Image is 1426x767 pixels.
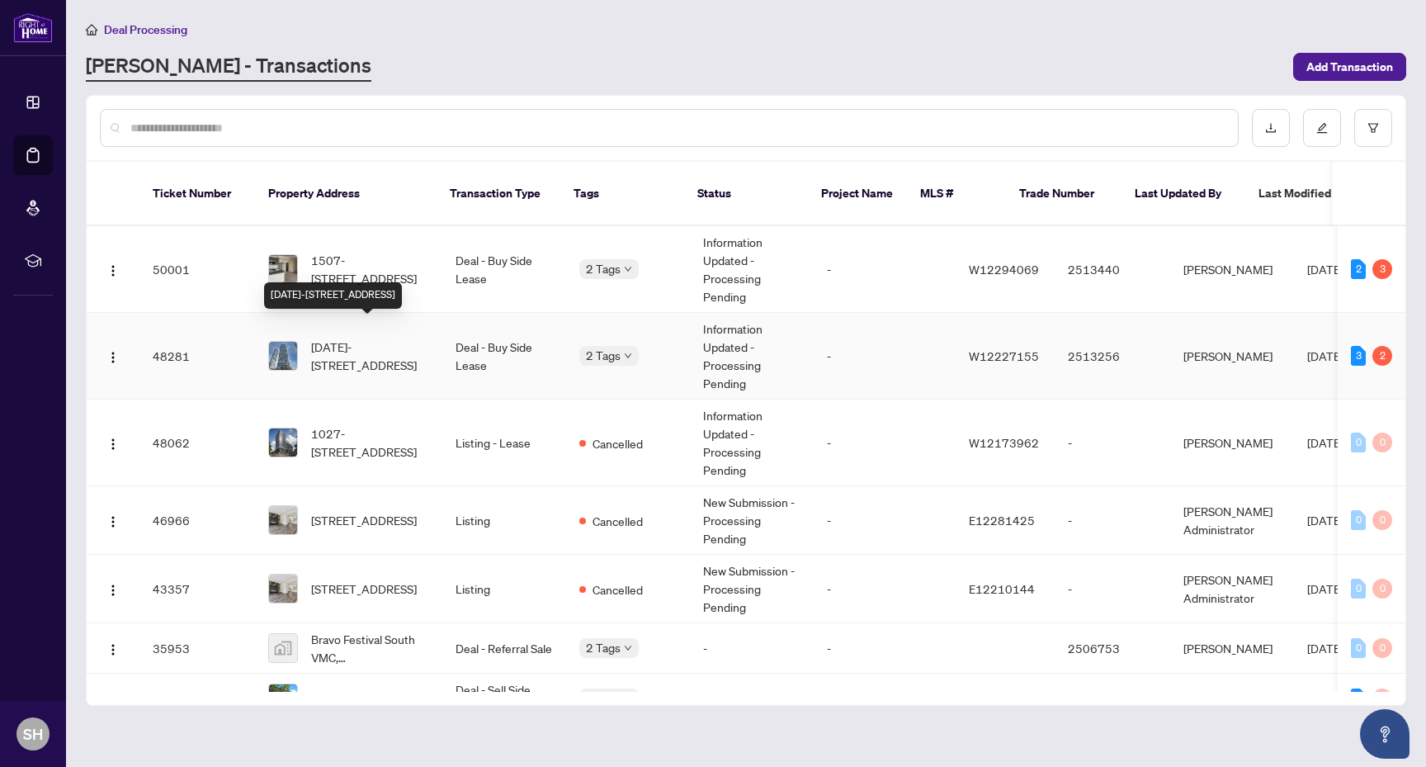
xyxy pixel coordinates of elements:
[1121,162,1245,226] th: Last Updated By
[442,623,566,674] td: Deal - Referral Sale
[1245,162,1394,226] th: Last Modified Date
[269,506,297,534] img: thumbnail-img
[593,434,643,452] span: Cancelled
[139,623,255,674] td: 35953
[106,584,120,597] img: Logo
[1307,435,1343,450] span: [DATE]
[969,513,1035,528] span: E12281425
[1055,555,1170,623] td: -
[1306,54,1393,80] span: Add Transaction
[1372,689,1392,708] div: 0
[814,674,956,724] td: -
[624,352,632,360] span: down
[814,555,956,623] td: -
[593,512,643,530] span: Cancelled
[1055,313,1170,400] td: 2513256
[1170,313,1294,400] td: [PERSON_NAME]
[1351,689,1366,708] div: 1
[269,255,297,283] img: thumbnail-img
[139,674,255,724] td: 35002
[624,644,632,652] span: down
[808,162,907,226] th: Project Name
[100,635,126,661] button: Logo
[1055,226,1170,313] td: 2513440
[100,343,126,369] button: Logo
[1170,555,1294,623] td: [PERSON_NAME] Administrator
[586,638,621,657] span: 2 Tags
[684,162,808,226] th: Status
[814,226,956,313] td: -
[586,689,621,708] span: 4 Tags
[1170,226,1294,313] td: [PERSON_NAME]
[104,22,187,37] span: Deal Processing
[1316,122,1328,134] span: edit
[1372,433,1392,452] div: 0
[560,162,684,226] th: Tags
[269,634,297,662] img: thumbnail-img
[264,282,402,309] div: [DATE]-[STREET_ADDRESS]
[269,342,297,370] img: thumbnail-img
[442,226,566,313] td: Deal - Buy Side Lease
[139,486,255,555] td: 46966
[311,689,417,708] span: [STREET_ADDRESS]
[1170,674,1294,724] td: [PERSON_NAME]
[106,643,120,656] img: Logo
[969,581,1035,596] span: E12210144
[13,12,53,43] img: logo
[1372,579,1392,599] div: 0
[1351,579,1366,599] div: 0
[1372,346,1392,366] div: 2
[1307,513,1343,528] span: [DATE]
[269,684,297,713] img: thumbnail-img
[593,580,643,599] span: Cancelled
[690,555,814,623] td: New Submission - Processing Pending
[255,162,437,226] th: Property Address
[814,400,956,486] td: -
[1055,486,1170,555] td: -
[311,511,417,529] span: [STREET_ADDRESS]
[1351,259,1366,279] div: 2
[1307,581,1343,596] span: [DATE]
[1252,109,1290,147] button: download
[1367,122,1379,134] span: filter
[106,351,120,364] img: Logo
[442,555,566,623] td: Listing
[1293,53,1406,81] button: Add Transaction
[1354,109,1392,147] button: filter
[690,486,814,555] td: New Submission - Processing Pending
[1307,262,1343,277] span: [DATE]
[442,486,566,555] td: Listing
[1303,109,1341,147] button: edit
[1372,638,1392,658] div: 0
[1351,510,1366,530] div: 0
[1307,348,1343,363] span: [DATE]
[1372,259,1392,279] div: 3
[1372,510,1392,530] div: 0
[1307,691,1343,706] span: [DATE]
[139,313,255,400] td: 48281
[311,424,429,461] span: 1027-[STREET_ADDRESS]
[269,575,297,603] img: thumbnail-img
[814,486,956,555] td: -
[1351,346,1366,366] div: 3
[139,162,255,226] th: Ticket Number
[100,256,126,282] button: Logo
[690,400,814,486] td: Information Updated - Processing Pending
[1055,623,1170,674] td: 2506753
[1360,709,1409,759] button: Open asap
[269,428,297,457] img: thumbnail-img
[311,338,429,374] span: [DATE]-[STREET_ADDRESS]
[139,555,255,623] td: 43357
[106,438,120,451] img: Logo
[1307,641,1343,656] span: [DATE]
[437,162,560,226] th: Transaction Type
[907,162,1006,226] th: MLS #
[1351,433,1366,452] div: 0
[106,264,120,277] img: Logo
[86,52,371,82] a: [PERSON_NAME] - Transactions
[86,24,97,36] span: home
[586,346,621,365] span: 2 Tags
[1006,162,1121,226] th: Trade Number
[690,623,814,674] td: -
[969,435,1039,450] span: W12173962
